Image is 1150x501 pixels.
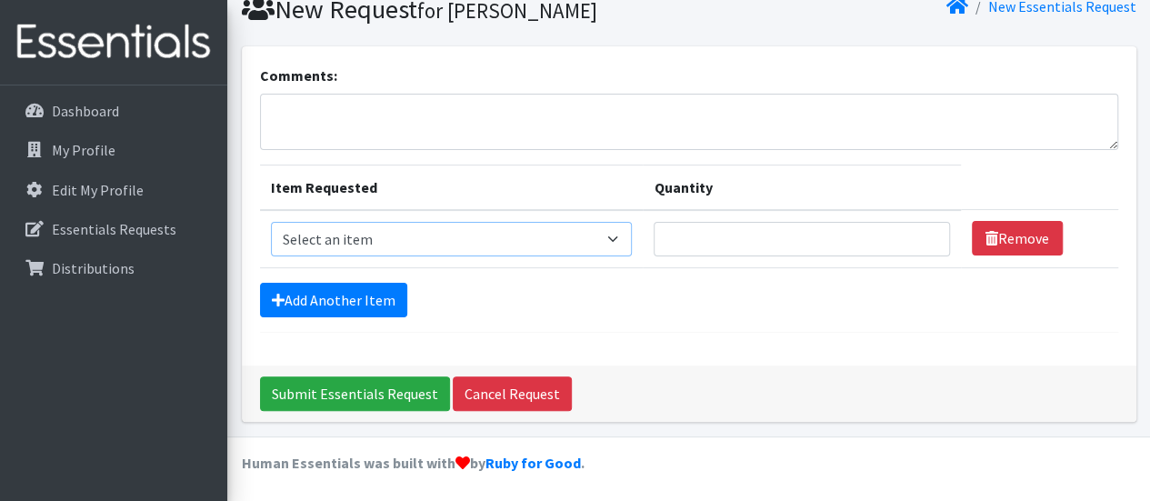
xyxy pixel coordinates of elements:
a: Cancel Request [453,376,572,411]
a: Ruby for Good [485,454,581,472]
a: Edit My Profile [7,172,220,208]
th: Item Requested [260,165,644,210]
label: Comments: [260,65,337,86]
p: Edit My Profile [52,181,144,199]
a: Dashboard [7,93,220,129]
strong: Human Essentials was built with by . [242,454,585,472]
a: Add Another Item [260,283,407,317]
input: Submit Essentials Request [260,376,450,411]
p: Distributions [52,259,135,277]
img: HumanEssentials [7,12,220,73]
th: Quantity [643,165,960,210]
p: Essentials Requests [52,220,176,238]
p: Dashboard [52,102,119,120]
p: My Profile [52,141,115,159]
a: Essentials Requests [7,211,220,247]
a: My Profile [7,132,220,168]
a: Distributions [7,250,220,286]
a: Remove [972,221,1063,256]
